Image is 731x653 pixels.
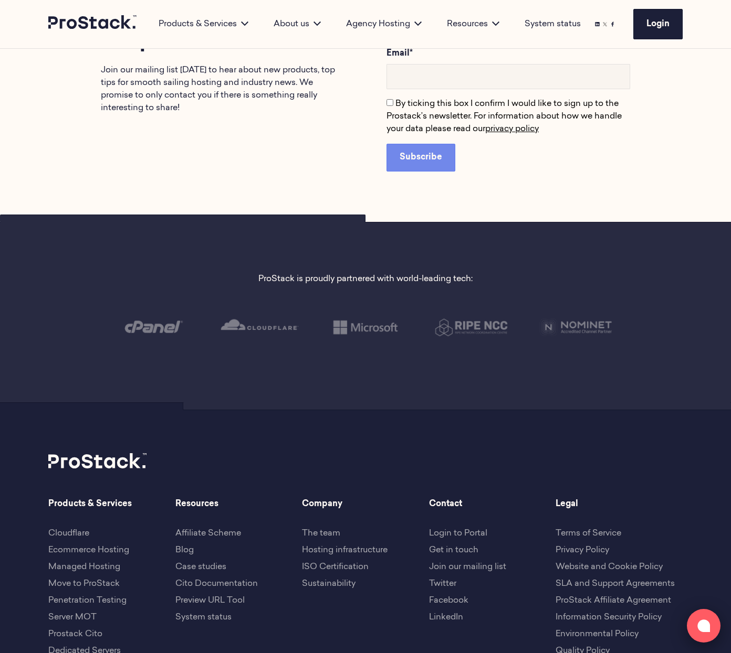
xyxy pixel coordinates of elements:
a: Website and Cookie Policy [556,563,663,571]
a: Get in touch [429,546,478,554]
a: System status [525,18,581,30]
a: Login [633,9,683,39]
a: Prostack Cito [48,630,102,638]
input: By ticking this box I confirm I would like to sign up to the Prostack’s newsletter. For informati... [387,99,393,106]
div: About us [261,18,333,30]
span: Resources [175,498,302,510]
a: LinkedIn [429,613,463,622]
span: Company [302,498,429,510]
a: Information Security Policy [556,613,662,622]
span: By ticking this box I confirm I would like to sign up to the Prostack’s newsletter. For informati... [387,100,622,133]
p: Join our mailing list [DATE] to hear about new products, top tips for smooth sailing hosting and ... [101,64,344,114]
img: Microsoft logo [321,311,410,344]
a: Preview URL Tool [175,596,245,605]
a: The team [302,529,340,538]
a: Affiliate Scheme [175,529,241,538]
a: Login to Portal [429,529,487,538]
a: Managed Hosting [48,563,120,571]
a: Ecommerce Hosting [48,546,129,554]
p: ProStack is proudly partnered with world-leading tech: [258,273,473,285]
img: cloudflare logo [215,311,304,344]
img: nominet logo [532,311,621,344]
a: Terms of Service [556,529,621,538]
a: Case studies [175,563,226,571]
a: privacy policy [485,125,539,133]
label: Email* [387,47,630,60]
a: Blog [175,546,194,554]
a: Prostack logo [48,15,138,33]
button: Open chat window [687,609,720,643]
a: Privacy Policy [556,546,609,554]
span: Products & Services [48,498,175,510]
span: Contact [429,498,556,510]
img: cPanel logo [110,311,199,344]
a: Facebook [429,596,468,605]
a: Prostack logo [48,453,148,473]
a: Hosting infrastructure [302,546,388,554]
img: Ripe ncc logo [427,311,516,344]
div: Resources [434,18,512,30]
a: SLA and Support Agreements [556,580,675,588]
span: Legal [556,498,683,510]
div: Products & Services [146,18,261,30]
a: Cito Documentation [175,580,258,588]
button: Subscribe [387,144,455,171]
span: Subscribe [400,153,442,162]
a: System status [175,613,232,622]
a: Twitter [429,580,456,588]
a: Move to ProStack [48,580,120,588]
a: ISO Certification [302,563,369,571]
span: Login [646,20,670,28]
a: ProStack Affiliate Agreement [556,596,671,605]
a: Sustainability [302,580,356,588]
a: Penetration Testing [48,596,127,605]
a: Join our mailing list [429,563,506,571]
a: Cloudflare [48,529,89,538]
a: Server MOT [48,613,97,622]
a: Environmental Policy [556,630,639,638]
div: Agency Hosting [333,18,434,30]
